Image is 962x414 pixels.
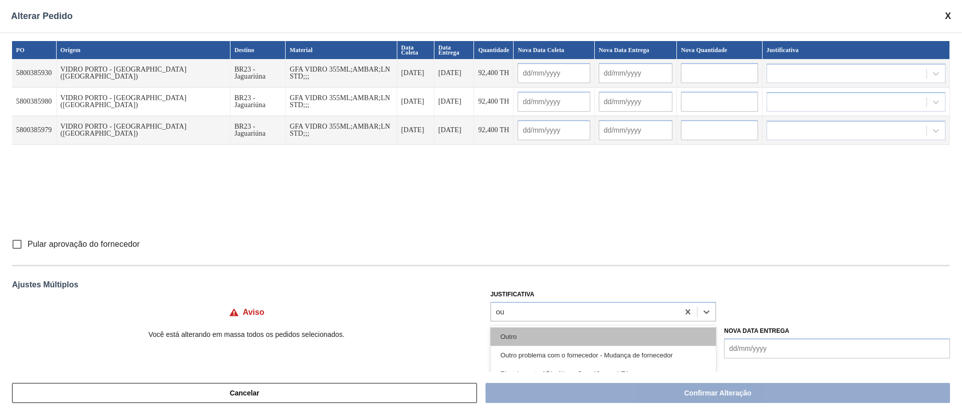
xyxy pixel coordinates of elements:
[434,41,474,59] th: Data Entrega
[12,88,57,116] td: 5800385980
[286,116,397,145] td: GFA VIDRO 355ML;AMBAR;LN STD;;;
[12,59,57,88] td: 5800385930
[230,59,286,88] td: BR23 - Jaguariúna
[12,383,477,403] button: Cancelar
[230,41,286,59] th: Destino
[514,41,595,59] th: Nova Data Coleta
[724,338,950,358] input: dd/mm/yyyy
[474,41,514,59] th: Quantidade
[724,327,789,334] label: Nova Data Entrega
[230,88,286,116] td: BR23 - Jaguariúna
[518,63,590,83] input: dd/mm/yyyy
[518,120,590,140] input: dd/mm/yyyy
[474,88,514,116] td: 92,400 TH
[763,41,950,59] th: Justificativa
[491,346,716,364] div: Outro problema com o fornecedor - Mudança de fornecedor
[57,88,230,116] td: VIDRO PORTO - [GEOGRAPHIC_DATA] ([GEOGRAPHIC_DATA])
[397,59,434,88] td: [DATE]
[12,116,57,145] td: 5800385979
[491,327,716,346] div: Outro
[286,59,397,88] td: GFA VIDRO 355ML;AMBAR;LN STD;;;
[286,88,397,116] td: GFA VIDRO 355ML;AMBAR;LN STD;;;
[434,116,474,145] td: [DATE]
[28,238,140,250] span: Pular aprovação do fornecedor
[491,358,950,373] label: Observação
[12,280,950,289] div: Ajustes Múltiplos
[230,116,286,145] td: BR23 - Jaguariúna
[599,120,672,140] input: dd/mm/yyyy
[397,41,434,59] th: Data Coleta
[11,11,73,22] span: Alterar Pedido
[12,41,57,59] th: PO
[599,63,672,83] input: dd/mm/yyyy
[677,41,762,59] th: Nova Quantidade
[434,59,474,88] td: [DATE]
[599,92,672,112] input: dd/mm/yyyy
[397,116,434,145] td: [DATE]
[243,308,265,317] h4: Aviso
[491,291,535,298] label: Justificativa
[474,59,514,88] td: 92,400 TH
[57,59,230,88] td: VIDRO PORTO - [GEOGRAPHIC_DATA] ([GEOGRAPHIC_DATA])
[57,116,230,145] td: VIDRO PORTO - [GEOGRAPHIC_DATA] ([GEOGRAPHIC_DATA])
[491,364,716,383] div: Planejamento ABI - Alteração gráfica ou VBI
[397,88,434,116] td: [DATE]
[595,41,677,59] th: Nova Data Entrega
[286,41,397,59] th: Material
[12,330,481,338] p: Você está alterando em massa todos os pedidos selecionados.
[518,92,590,112] input: dd/mm/yyyy
[474,116,514,145] td: 92,400 TH
[434,88,474,116] td: [DATE]
[57,41,230,59] th: Origem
